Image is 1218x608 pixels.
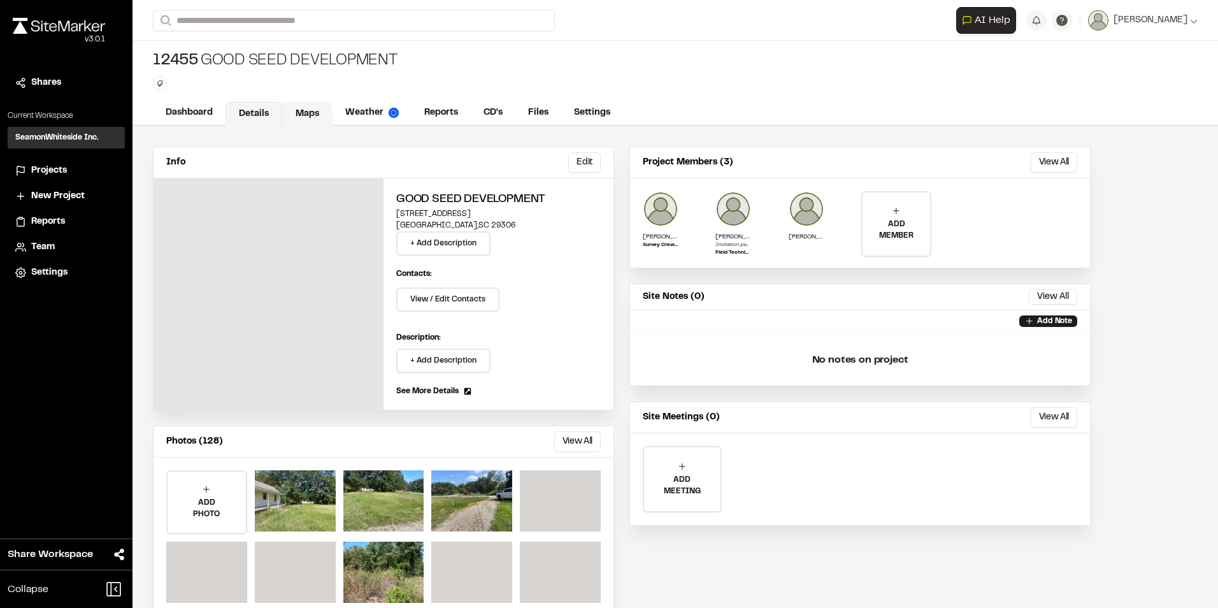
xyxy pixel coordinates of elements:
button: Open AI Assistant [956,7,1016,34]
span: See More Details [396,386,459,397]
div: Open AI Assistant [956,7,1021,34]
button: + Add Description [396,349,491,373]
a: CD's [471,101,515,125]
button: Edit Tags [153,76,167,90]
img: precipai.png [389,108,399,118]
span: [PERSON_NAME] [1114,13,1187,27]
a: Dashboard [153,101,226,125]
p: Site Meetings (0) [643,410,720,424]
p: Description: [396,332,601,344]
span: Share Workspace [8,547,93,562]
p: [PERSON_NAME] [715,232,751,242]
button: View All [1029,289,1077,305]
h2: Good Seed Development [396,191,601,208]
div: Good Seed Development [153,51,398,71]
span: Collapse [8,582,48,597]
button: Edit [568,152,601,173]
div: Oh geez...please don't... [13,34,105,45]
p: Add Note [1037,315,1072,327]
p: Current Workspace [8,110,125,122]
img: Ben Brumlow [789,191,824,227]
span: 12455 [153,51,198,71]
button: View / Edit Contacts [396,287,499,312]
a: Maps [282,102,333,126]
a: Details [226,102,282,126]
p: Site Notes (0) [643,290,705,304]
button: Search [153,10,176,31]
a: Reports [15,215,117,229]
p: ADD MEETING [644,474,720,497]
p: [GEOGRAPHIC_DATA] , SC 29306 [396,220,601,231]
button: [PERSON_NAME] [1088,10,1198,31]
span: Settings [31,266,68,280]
a: Settings [561,101,623,125]
p: ADD MEMBER [863,219,930,242]
p: Project Members (3) [643,156,733,170]
p: [PERSON_NAME] [643,232,678,242]
img: Morgan Beumee [643,191,678,227]
p: Info [166,156,185,170]
a: Shares [15,76,117,90]
img: User [1088,10,1108,31]
a: Projects [15,164,117,178]
p: ADD PHOTO [168,497,246,520]
p: Invitation pending [715,242,751,249]
p: Field Technician III [715,249,751,257]
button: View All [1031,152,1077,173]
p: [STREET_ADDRESS] [396,208,601,220]
button: + Add Description [396,231,491,256]
a: Team [15,240,117,254]
span: AI Help [975,13,1010,28]
span: Projects [31,164,67,178]
a: Settings [15,266,117,280]
button: View All [1031,407,1077,428]
button: View All [554,431,601,452]
p: Contacts: [396,268,432,280]
p: Survey Crew Chief [643,242,678,249]
h3: SeamonWhiteside Inc. [15,132,99,143]
p: No notes on project [640,340,1080,380]
img: Will Tate [715,191,751,227]
span: Reports [31,215,65,229]
p: Photos (128) [166,435,223,449]
a: Weather [333,101,412,125]
a: Files [515,101,561,125]
a: New Project [15,189,117,203]
p: [PERSON_NAME] [789,232,824,242]
span: New Project [31,189,85,203]
a: Reports [412,101,471,125]
img: rebrand.png [13,18,105,34]
span: Team [31,240,55,254]
span: Shares [31,76,61,90]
